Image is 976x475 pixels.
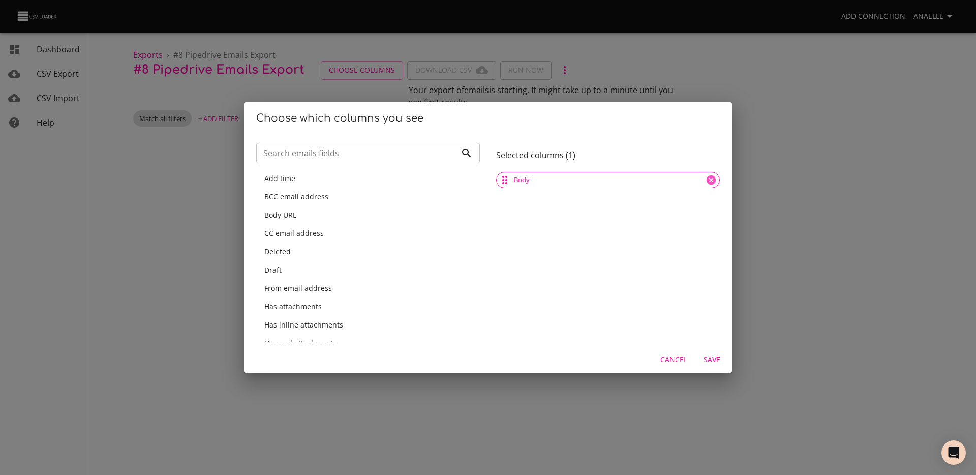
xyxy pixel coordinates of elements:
span: Has inline attachments [264,320,343,330]
h6: Selected columns ( 1 ) [496,151,720,160]
span: CC email address [264,228,324,238]
span: Body [508,175,536,185]
div: Body [496,172,720,188]
div: Deleted [256,243,480,261]
div: Has attachments [256,298,480,316]
div: From email address [256,279,480,298]
div: Open Intercom Messenger [941,440,966,465]
div: Body URL [256,206,480,224]
span: Draft [264,265,282,275]
span: Has real attachments [264,338,337,348]
span: Save [699,353,724,366]
button: Save [695,350,728,369]
div: Add time [256,169,480,188]
span: Add time [264,173,295,183]
div: BCC email address [256,188,480,206]
span: Cancel [660,353,687,366]
h2: Choose which columns you see [256,110,720,127]
span: Body URL [264,210,296,220]
span: From email address [264,283,332,293]
div: Has inline attachments [256,316,480,334]
span: Has attachments [264,302,322,311]
div: Draft [256,261,480,279]
span: Deleted [264,247,291,256]
div: Has real attachments [256,334,480,352]
div: CC email address [256,224,480,243]
span: BCC email address [264,192,328,201]
button: Cancel [656,350,691,369]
